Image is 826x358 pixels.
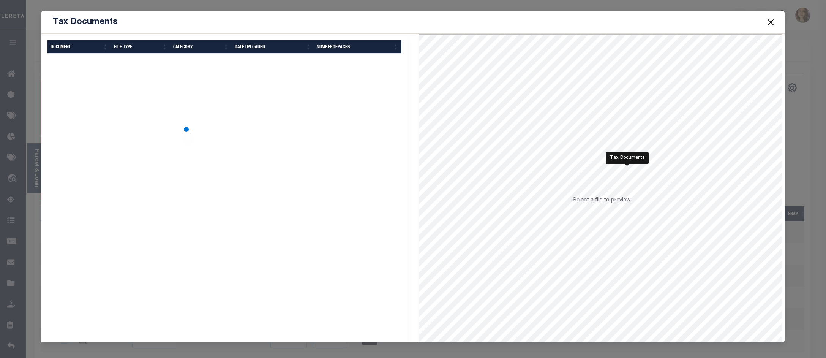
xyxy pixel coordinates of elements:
th: Date Uploaded [232,40,314,54]
th: DOCUMENT [47,40,111,54]
th: FILE TYPE [111,40,170,54]
th: NumberOfPages [314,40,401,54]
div: Tax Documents [606,152,649,164]
th: CATEGORY [170,40,232,54]
span: Select a file to preview [573,198,630,203]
